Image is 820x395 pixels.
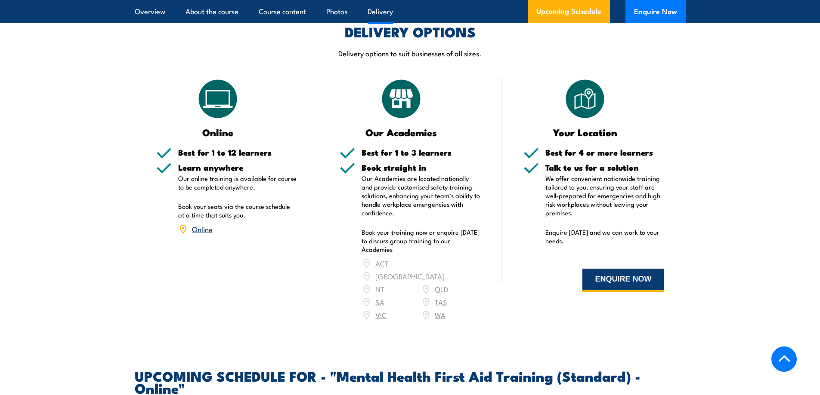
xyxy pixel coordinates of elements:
h2: UPCOMING SCHEDULE FOR - "Mental Health First Aid Training (Standard) - Online" [135,370,686,394]
p: Book your training now or enquire [DATE] to discuss group training to our Academies [362,228,480,254]
p: Our Academies are located nationally and provide customised safety training solutions, enhancing ... [362,174,480,217]
p: Book your seats via the course schedule at a time that suits you. [178,202,297,219]
h3: Your Location [523,127,647,137]
p: Our online training is available for course to be completed anywhere. [178,174,297,191]
h5: Learn anywhere [178,163,297,171]
h2: DELIVERY OPTIONS [345,25,476,37]
h5: Best for 4 or more learners [545,148,664,156]
p: Delivery options to suit businesses of all sizes. [135,48,686,58]
h5: Book straight in [362,163,480,171]
button: ENQUIRE NOW [582,269,664,292]
p: We offer convenient nationwide training tailored to you, ensuring your staff are well-prepared fo... [545,174,664,217]
p: Enquire [DATE] and we can work to your needs. [545,228,664,245]
h3: Online [156,127,280,137]
a: Online [192,224,213,234]
h5: Talk to us for a solution [545,163,664,171]
h5: Best for 1 to 12 learners [178,148,297,156]
h5: Best for 1 to 3 learners [362,148,480,156]
h3: Our Academies [340,127,463,137]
